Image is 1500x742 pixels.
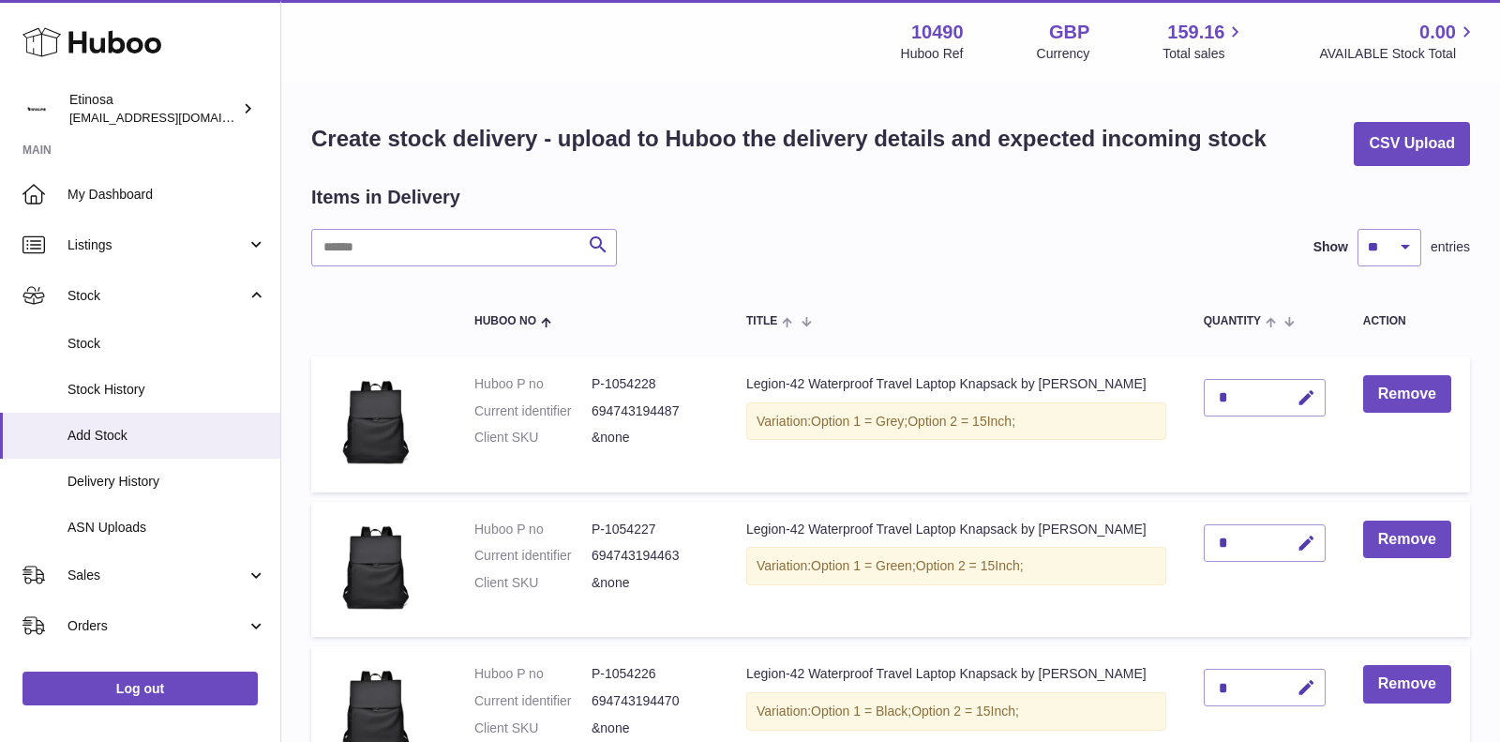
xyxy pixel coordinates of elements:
[1419,20,1456,45] span: 0.00
[592,429,709,447] dd: &none
[592,521,709,538] dd: P-1054227
[330,375,424,469] img: Legion-42 Waterproof Travel Laptop Knapsack by Wolph
[811,704,911,719] span: Option 1 = Black;
[911,704,1019,719] span: Option 2 = 15Inch;
[69,110,276,125] span: [EMAIL_ADDRESS][DOMAIN_NAME]
[1363,521,1451,559] button: Remove
[67,567,247,584] span: Sales
[67,473,266,491] span: Delivery History
[1162,20,1246,63] a: 159.16 Total sales
[911,20,964,45] strong: 10490
[1319,20,1477,63] a: 0.00 AVAILABLE Stock Total
[592,719,709,737] dd: &none
[1363,375,1451,414] button: Remove
[746,547,1166,585] div: Variation:
[69,91,238,127] div: Etinosa
[592,547,709,565] dd: 694743194463
[1204,315,1261,327] span: Quantity
[1162,45,1246,63] span: Total sales
[474,375,592,393] dt: Huboo P no
[474,665,592,683] dt: Huboo P no
[746,692,1166,731] div: Variation:
[1431,238,1470,256] span: entries
[1037,45,1090,63] div: Currency
[67,381,266,399] span: Stock History
[1049,20,1089,45] strong: GBP
[67,287,247,305] span: Stock
[811,414,907,429] span: Option 1 = Grey;
[811,558,916,573] span: Option 1 = Green;
[474,547,592,565] dt: Current identifier
[67,617,247,635] span: Orders
[474,692,592,710] dt: Current identifier
[67,335,266,353] span: Stock
[1313,238,1348,256] label: Show
[474,429,592,447] dt: Client SKU
[67,427,266,445] span: Add Stock
[311,124,1267,154] h1: Create stock delivery - upload to Huboo the delivery details and expected incoming stock
[727,356,1185,492] td: Legion-42 Waterproof Travel Laptop Knapsack by [PERSON_NAME]
[67,186,266,204] span: My Dashboard
[1167,20,1224,45] span: 159.16
[592,574,709,592] dd: &none
[746,315,777,327] span: Title
[474,402,592,420] dt: Current identifier
[592,402,709,420] dd: 694743194487
[901,45,964,63] div: Huboo Ref
[474,574,592,592] dt: Client SKU
[22,672,258,705] a: Log out
[746,402,1166,441] div: Variation:
[1354,122,1470,166] button: CSV Upload
[592,665,709,683] dd: P-1054226
[22,95,51,123] img: Wolphuk@gmail.com
[1363,315,1451,327] div: Action
[907,414,1015,429] span: Option 2 = 15Inch;
[474,521,592,538] dt: Huboo P no
[330,521,424,614] img: Legion-42 Waterproof Travel Laptop Knapsack by Wolph
[67,519,266,537] span: ASN Uploads
[67,236,247,254] span: Listings
[592,375,709,393] dd: P-1054228
[474,719,592,737] dt: Client SKU
[1363,665,1451,704] button: Remove
[311,185,460,210] h2: Items in Delivery
[1319,45,1477,63] span: AVAILABLE Stock Total
[916,558,1024,573] span: Option 2 = 15Inch;
[592,692,709,710] dd: 694743194470
[474,315,536,327] span: Huboo no
[727,502,1185,638] td: Legion-42 Waterproof Travel Laptop Knapsack by [PERSON_NAME]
